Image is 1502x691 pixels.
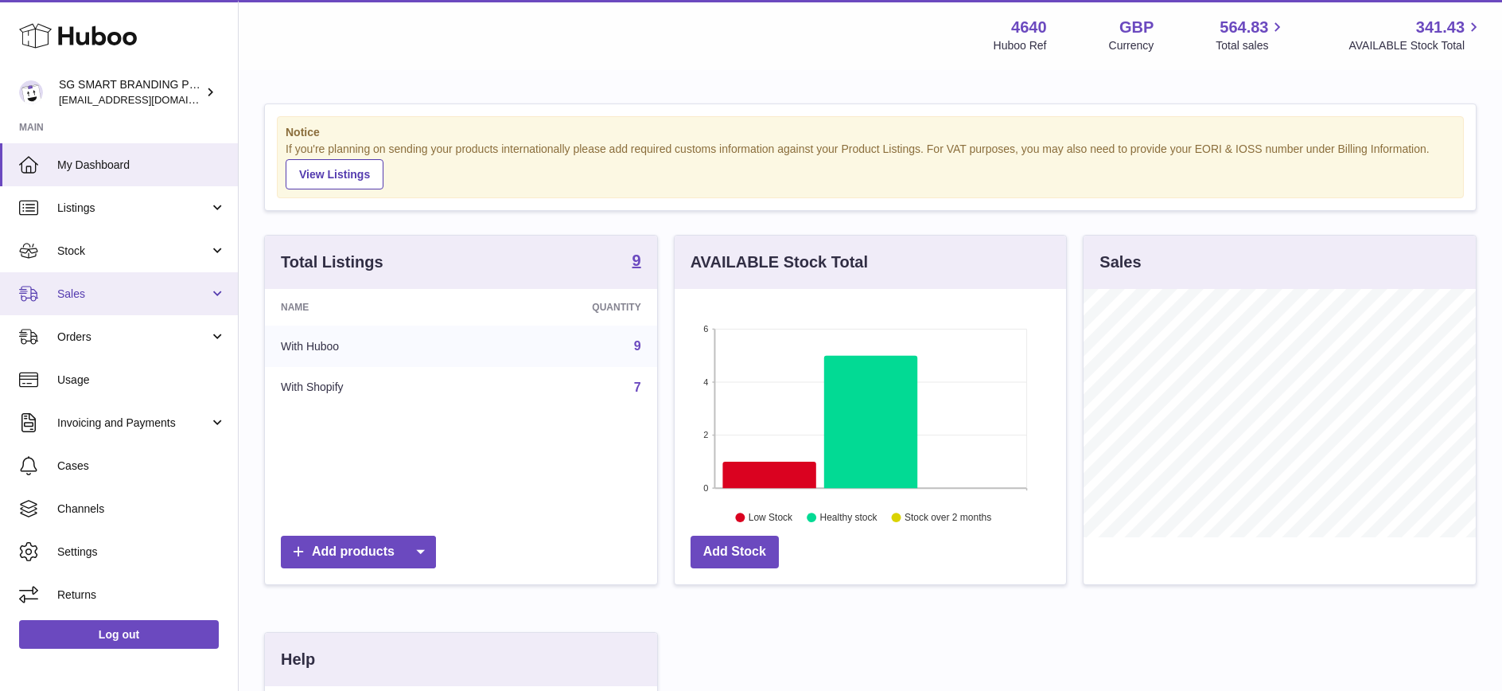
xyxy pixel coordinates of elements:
[57,545,226,560] span: Settings
[632,252,641,268] strong: 9
[703,430,708,439] text: 2
[19,620,219,649] a: Log out
[19,80,43,104] img: uktopsmileshipping@gmail.com
[634,339,641,353] a: 9
[59,93,234,106] span: [EMAIL_ADDRESS][DOMAIN_NAME]
[281,252,383,273] h3: Total Listings
[1348,17,1483,53] a: 341.43 AVAILABLE Stock Total
[632,252,641,271] a: 9
[286,125,1455,140] strong: Notice
[281,649,315,670] h3: Help
[286,142,1455,189] div: If you're planning on sending your products internationally please add required customs informati...
[749,512,793,523] text: Low Stock
[1099,252,1141,273] h3: Sales
[703,377,708,387] text: 4
[57,330,209,345] span: Orders
[1220,17,1268,38] span: 564.83
[634,381,641,394] a: 7
[57,287,209,302] span: Sales
[1348,38,1483,53] span: AVAILABLE Stock Total
[57,201,209,216] span: Listings
[57,502,226,517] span: Channels
[57,244,209,259] span: Stock
[1011,17,1047,38] strong: 4640
[57,158,226,173] span: My Dashboard
[1109,38,1154,53] div: Currency
[57,459,226,474] span: Cases
[57,588,226,603] span: Returns
[265,367,477,408] td: With Shopify
[905,512,991,523] text: Stock over 2 months
[691,252,868,273] h3: AVAILABLE Stock Total
[703,324,708,334] text: 6
[994,38,1047,53] div: Huboo Ref
[265,289,477,326] th: Name
[477,289,657,326] th: Quantity
[286,159,383,189] a: View Listings
[57,373,226,388] span: Usage
[59,77,202,107] div: SG SMART BRANDING PTE. LTD.
[703,483,708,493] text: 0
[265,326,477,367] td: With Huboo
[281,536,436,568] a: Add products
[819,512,877,523] text: Healthy stock
[1416,17,1465,38] span: 341.43
[1216,38,1286,53] span: Total sales
[57,416,209,431] span: Invoicing and Payments
[1119,17,1154,38] strong: GBP
[1216,17,1286,53] a: 564.83 Total sales
[691,536,779,568] a: Add Stock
